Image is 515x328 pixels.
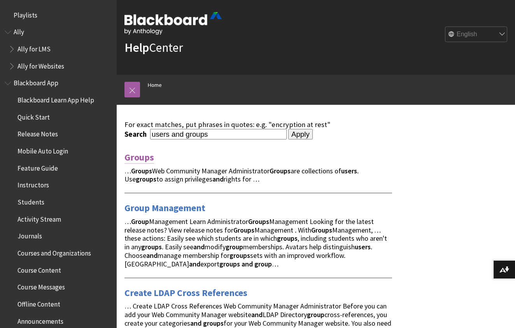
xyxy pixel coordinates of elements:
strong: groups [229,251,250,260]
strong: users [355,242,371,251]
span: Blackboard App [14,77,58,87]
span: Journals [18,230,42,240]
strong: groups [136,175,156,183]
div: For exact matches, put phrases in quotes: e.g. "encryption at rest" [124,120,392,129]
strong: Groups [233,226,254,235]
strong: Groups [311,226,332,235]
span: Students [18,196,44,206]
span: Courses and Organizations [18,247,91,257]
span: Blackboard Learn App Help [18,93,94,104]
strong: and [212,175,224,183]
strong: group [254,259,272,268]
span: Ally for LMS [18,42,51,53]
a: Create LDAP Cross References [124,287,247,299]
strong: group [226,242,243,251]
input: Apply [288,129,313,140]
strong: and [190,319,201,328]
nav: Book outline for Playlists [5,9,112,22]
label: Search [124,130,149,139]
strong: groups [203,319,224,328]
strong: and [193,242,205,251]
img: Blackboard by Anthology [124,12,222,35]
span: Announcements [18,315,63,325]
strong: groups [277,234,298,243]
strong: Groups [131,166,152,175]
a: Group Management [124,202,205,214]
strong: and [251,310,263,319]
strong: and [242,259,253,268]
span: Release Notes [18,128,58,138]
strong: and [189,259,200,268]
strong: groups [141,242,162,251]
span: Ally [14,26,24,36]
span: Feature Guide [18,162,58,172]
strong: groups [219,259,240,268]
select: Site Language Selector [445,27,508,42]
span: Quick Start [18,111,50,121]
span: Activity Stream [18,213,61,223]
a: HelpCenter [124,40,183,55]
a: Groups [124,151,154,164]
nav: Book outline for Anthology Ally Help [5,26,112,73]
span: Instructors [18,179,49,189]
span: Playlists [14,9,37,19]
a: Home [148,80,162,90]
strong: Groups [270,166,291,175]
span: Mobile Auto Login [18,145,68,155]
span: Course Content [18,264,61,274]
span: Course Messages [18,281,65,291]
span: … Management Learn Administrator Management Looking for the latest release notes? View release no... [124,217,387,268]
span: Offline Content [18,298,60,308]
strong: users [341,166,357,175]
strong: and [146,251,158,260]
strong: Group [131,217,149,226]
span: … Web Community Manager Administrator are collections of . Use to assign privileges rights for … [124,166,359,184]
span: Ally for Websites [18,60,64,70]
strong: Groups [248,217,269,226]
strong: Help [124,40,149,55]
strong: group [307,310,324,319]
